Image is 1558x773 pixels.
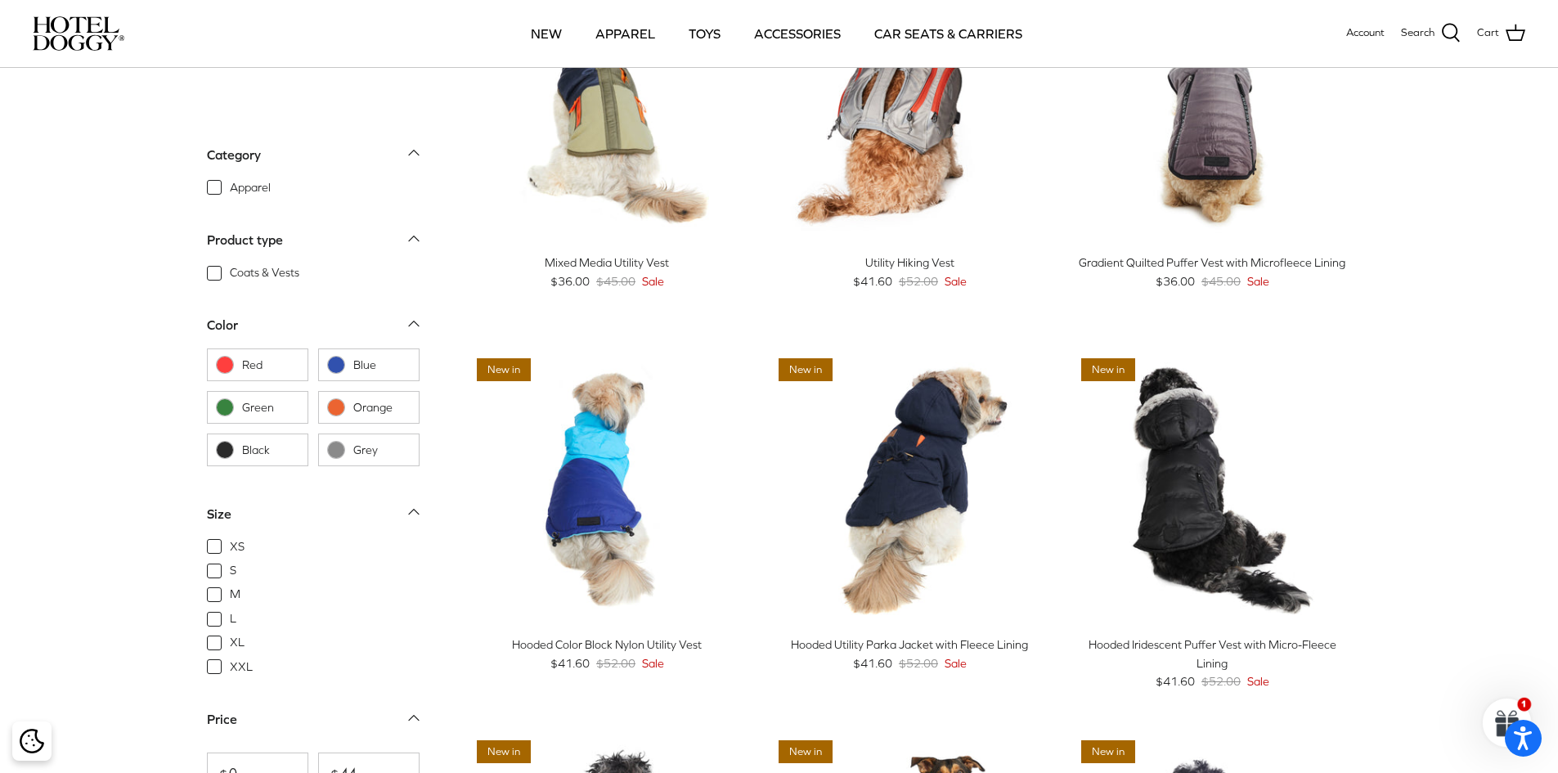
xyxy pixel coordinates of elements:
[230,264,299,281] span: Coats & Vests
[1401,23,1461,44] a: Search
[1346,26,1385,38] span: Account
[207,503,231,524] div: Size
[860,6,1037,61] a: CAR SEATS & CARRIERS
[469,254,747,272] div: Mixed Media Utility Vest
[353,399,411,416] span: Orange
[230,610,236,627] span: L
[550,654,590,672] span: $41.60
[1073,636,1351,690] a: Hooded Iridescent Puffer Vest with Micro-Fleece Lining $41.60 $52.00 Sale
[230,179,271,195] span: Apparel
[469,636,747,654] div: Hooded Color Block Nylon Utility Vest
[1073,254,1351,272] div: Gradient Quilted Puffer Vest with Microfleece Lining
[1073,636,1351,672] div: Hooded Iridescent Puffer Vest with Micro-Fleece Lining
[945,272,967,290] span: Sale
[770,636,1048,654] div: Hooded Utility Parka Jacket with Fleece Lining
[469,254,747,290] a: Mixed Media Utility Vest $36.00 $45.00 Sale
[853,654,892,672] span: $41.60
[1477,23,1525,44] a: Cart
[469,350,747,628] a: Hooded Color Block Nylon Utility Vest
[207,142,420,178] a: Category
[779,358,833,382] span: New in
[1156,672,1195,690] span: $41.60
[230,538,245,555] span: XS
[242,357,299,373] span: Red
[207,501,420,537] a: Size
[1081,740,1135,764] span: New in
[12,721,52,761] div: Cookie policy
[770,254,1048,290] a: Utility Hiking Vest $41.60 $52.00 Sale
[230,563,236,579] span: S
[899,654,938,672] span: $52.00
[1156,272,1195,290] span: $36.00
[945,654,967,672] span: Sale
[899,272,938,290] span: $52.00
[1346,25,1385,42] a: Account
[207,708,237,730] div: Price
[674,6,735,61] a: TOYS
[207,227,420,263] a: Product type
[1477,25,1499,42] span: Cart
[33,16,124,51] img: hoteldoggycom
[550,272,590,290] span: $36.00
[207,229,283,250] div: Product type
[242,399,299,416] span: Green
[207,315,238,336] div: Color
[230,658,253,675] span: XXL
[596,272,635,290] span: $45.00
[207,312,420,348] a: Color
[1073,254,1351,290] a: Gradient Quilted Puffer Vest with Microfleece Lining $36.00 $45.00 Sale
[207,706,420,743] a: Price
[770,350,1048,628] a: Hooded Utility Parka Jacket with Fleece Lining
[477,358,531,382] span: New in
[642,654,664,672] span: Sale
[243,6,1310,61] div: Primary navigation
[779,740,833,764] span: New in
[1201,672,1241,690] span: $52.00
[207,144,261,165] div: Category
[477,740,531,764] span: New in
[596,654,635,672] span: $52.00
[20,729,44,753] img: Cookie policy
[353,357,411,373] span: Blue
[1201,272,1241,290] span: $45.00
[642,272,664,290] span: Sale
[1247,672,1269,690] span: Sale
[230,586,240,603] span: M
[1081,358,1135,382] span: New in
[1247,272,1269,290] span: Sale
[17,727,46,756] button: Cookie policy
[230,635,245,651] span: XL
[1401,25,1435,42] span: Search
[770,254,1048,272] div: Utility Hiking Vest
[469,636,747,672] a: Hooded Color Block Nylon Utility Vest $41.60 $52.00 Sale
[739,6,855,61] a: ACCESSORIES
[353,442,411,458] span: Grey
[1073,350,1351,628] a: Hooded Iridescent Puffer Vest with Micro-Fleece Lining
[581,6,670,61] a: APPAREL
[853,272,892,290] span: $41.60
[516,6,577,61] a: NEW
[242,442,299,458] span: Black
[770,636,1048,672] a: Hooded Utility Parka Jacket with Fleece Lining $41.60 $52.00 Sale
